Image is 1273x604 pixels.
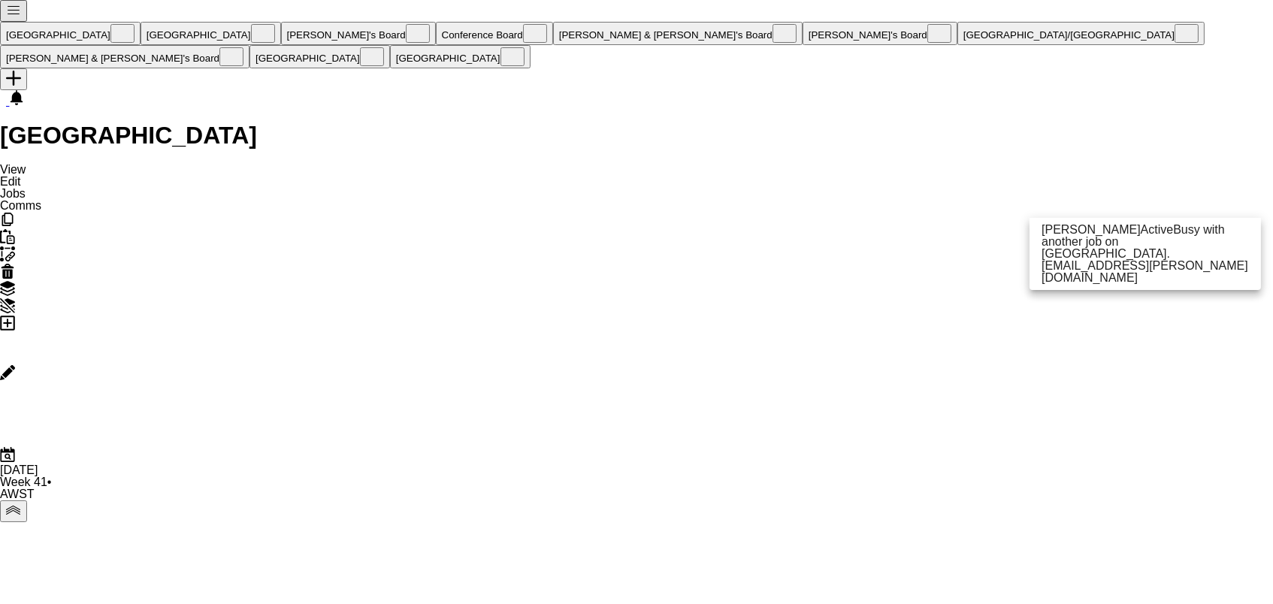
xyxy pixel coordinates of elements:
[1042,223,1141,236] span: Liris Weinhardt
[1198,532,1273,604] iframe: Chat Widget
[249,45,390,68] button: [GEOGRAPHIC_DATA]
[281,22,436,45] button: [PERSON_NAME]'s Board
[141,22,281,45] button: [GEOGRAPHIC_DATA]
[553,22,803,45] button: [PERSON_NAME] & [PERSON_NAME]'s Board
[390,45,531,68] button: [GEOGRAPHIC_DATA]
[1042,223,1225,260] span: Busy with another job on [GEOGRAPHIC_DATA].
[803,22,957,45] button: [PERSON_NAME]'s Board
[957,22,1205,45] button: [GEOGRAPHIC_DATA]/[GEOGRAPHIC_DATA]
[436,22,553,45] button: Conference Board
[1042,259,1248,284] span: liris.weinhardt@gmail.com
[1141,223,1174,236] span: Active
